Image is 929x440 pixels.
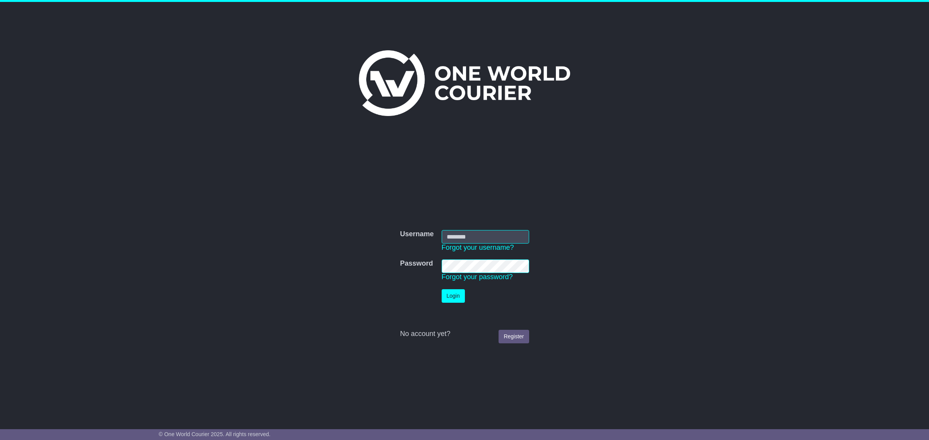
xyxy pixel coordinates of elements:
[499,330,529,343] a: Register
[400,230,434,239] label: Username
[442,244,514,251] a: Forgot your username?
[400,330,529,338] div: No account yet?
[400,259,433,268] label: Password
[159,431,271,437] span: © One World Courier 2025. All rights reserved.
[442,273,513,281] a: Forgot your password?
[359,50,570,116] img: One World
[442,289,465,303] button: Login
